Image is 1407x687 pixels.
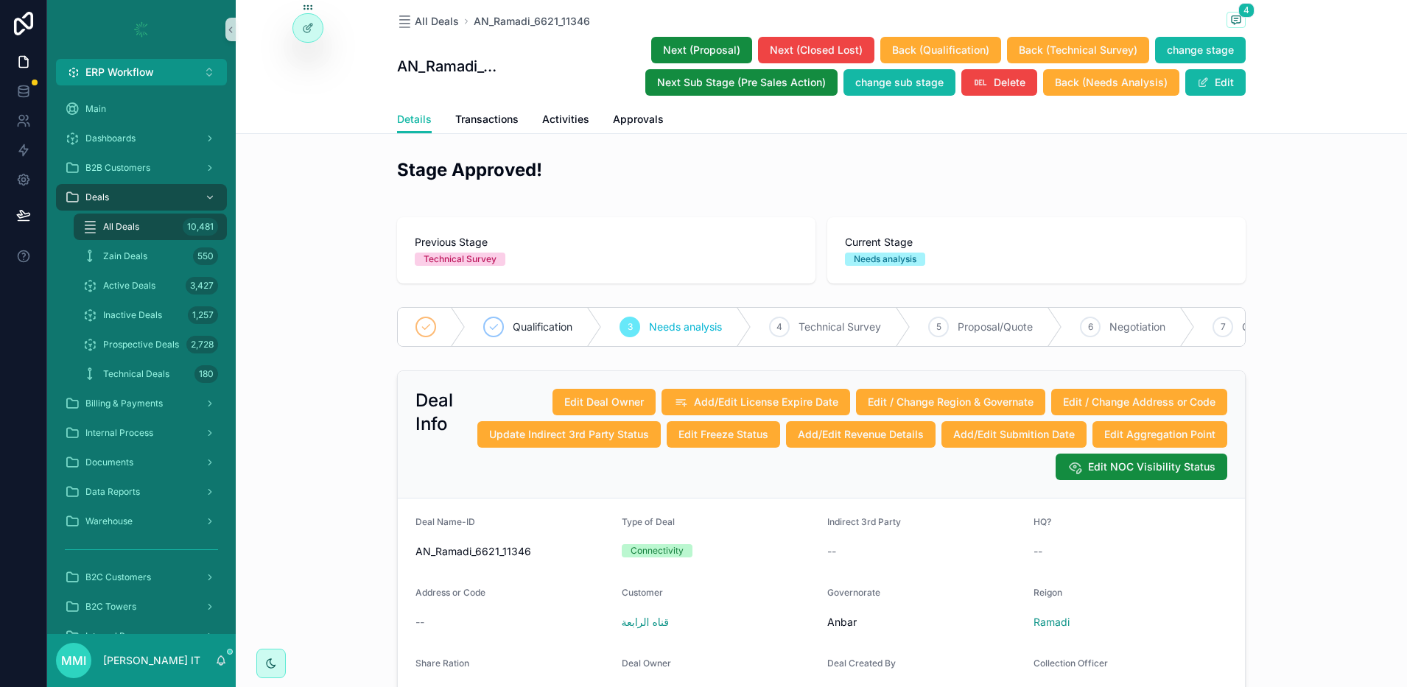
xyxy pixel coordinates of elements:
[667,421,780,448] button: Edit Freeze Status
[827,587,880,598] span: Governorate
[845,235,1228,250] span: Current Stage
[827,615,857,630] span: Anbar
[1034,516,1051,527] span: HQ?
[994,75,1025,90] span: Delete
[103,309,162,321] span: Inactive Deals
[85,133,136,144] span: Dashboards
[1063,395,1215,409] span: Edit / Change Address or Code
[415,516,475,527] span: Deal Name-ID
[103,368,169,380] span: Technical Deals
[628,321,633,333] span: 3
[1088,321,1093,333] span: 6
[513,320,572,334] span: Qualification
[74,331,227,358] a: Prospective Deals2,728
[1167,43,1234,57] span: change stage
[85,457,133,468] span: Documents
[477,421,661,448] button: Update Indirect 3rd Party Status
[85,191,109,203] span: Deals
[85,571,151,583] span: B2C Customers
[455,106,519,135] a: Transactions
[1034,615,1070,630] a: Ramadi
[1104,427,1215,442] span: Edit Aggregation Point
[1043,69,1179,96] button: Back (Needs Analysis)
[649,320,722,334] span: Needs analysis
[552,389,656,415] button: Edit Deal Owner
[645,69,838,96] button: Next Sub Stage (Pre Sales Action)
[415,14,459,29] span: All Deals
[786,421,936,448] button: Add/Edit Revenue Details
[85,65,154,80] span: ERP Workflow
[1034,658,1108,669] span: Collection Officer
[474,14,590,29] a: AN_Ramadi_6621_11346
[657,75,826,90] span: Next Sub Stage (Pre Sales Action)
[758,37,874,63] button: Next (Closed Lost)
[1155,37,1246,63] button: change stage
[827,516,901,527] span: Indirect 3rd Party
[56,593,227,620] a: B2C Towers
[542,112,589,127] span: Activities
[798,427,924,442] span: Add/Edit Revenue Details
[85,162,150,174] span: B2B Customers
[936,321,941,333] span: 5
[415,587,485,598] span: Address or Code
[103,280,155,292] span: Active Deals
[194,365,218,383] div: 180
[622,658,671,669] span: Deal Owner
[1238,3,1255,18] span: 4
[415,658,469,669] span: Share Ration
[843,69,955,96] button: change sub stage
[56,479,227,505] a: Data Reports
[56,96,227,122] a: Main
[74,243,227,269] a: Zain Deals550
[103,653,200,668] p: [PERSON_NAME] IT
[56,420,227,446] a: Internal Process
[103,250,147,262] span: Zain Deals
[85,515,133,527] span: Warehouse
[941,421,1087,448] button: Add/Edit Submition Date
[961,69,1037,96] button: Delete
[1242,320,1289,334] span: Contracts
[622,587,663,598] span: Customer
[74,361,227,387] a: Technical Deals180
[183,218,218,236] div: 10,481
[489,427,649,442] span: Update Indirect 3rd Party Status
[415,389,453,436] h2: Deal Info
[1088,459,1215,474] span: Edit NOC Visibility Status
[85,427,153,439] span: Internal Process
[186,336,218,353] div: 2,728
[74,302,227,328] a: Inactive Deals1,257
[85,103,106,115] span: Main
[1034,587,1062,598] span: Reigon
[397,112,432,127] span: Details
[424,253,497,266] div: Technical Survey
[56,449,227,476] a: Documents
[397,106,432,134] a: Details
[56,155,227,181] a: B2B Customers
[564,395,644,409] span: Edit Deal Owner
[1092,421,1227,448] button: Edit Aggregation Point
[678,427,768,442] span: Edit Freeze Status
[397,56,499,77] h1: AN_Ramadi_6621_11346
[868,395,1034,409] span: Edit / Change Region & Governate
[186,277,218,295] div: 3,427
[56,508,227,535] a: Warehouse
[662,389,850,415] button: Add/Edit License Expire Date
[958,320,1033,334] span: Proposal/Quote
[613,106,664,135] a: Approvals
[85,486,140,498] span: Data Reports
[61,652,86,669] span: MMI
[631,544,684,557] div: Connectivity
[103,221,139,233] span: All Deals
[74,214,227,240] a: All Deals10,481
[776,321,782,333] span: 4
[651,37,752,63] button: Next (Proposal)
[1221,321,1226,333] span: 7
[799,320,881,334] span: Technical Survey
[56,623,227,649] a: Internal Process
[622,615,669,630] span: قناه الرابعة
[85,630,153,642] span: Internal Process
[542,106,589,135] a: Activities
[892,43,989,57] span: Back (Qualification)
[855,75,944,90] span: change sub stage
